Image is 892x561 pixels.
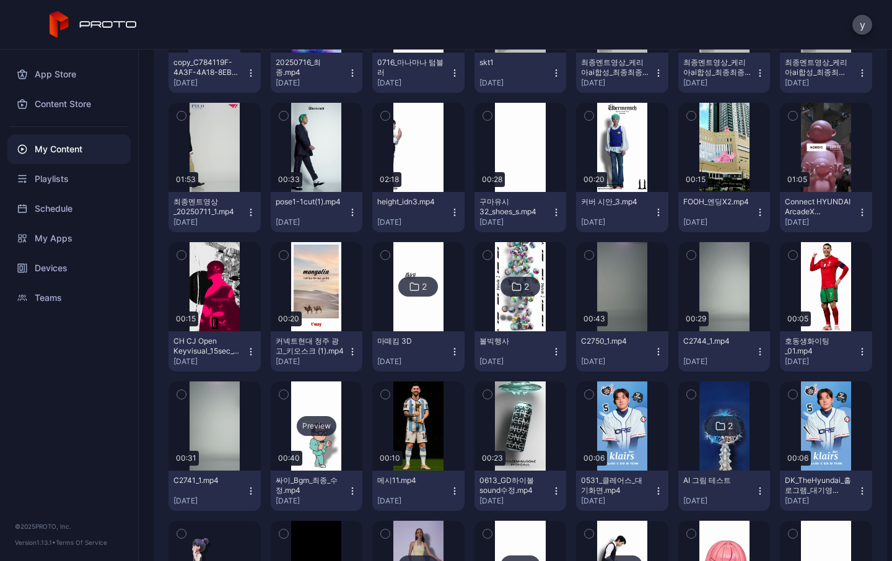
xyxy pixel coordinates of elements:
[683,217,756,227] div: [DATE]
[479,197,548,217] div: 구마유시32_shoes_s.mp4
[173,58,242,77] div: copy_C784119F-4A3F-4A18-8EB2-8F368E2EE850(1).mov
[173,336,242,356] div: CH CJ Open Keyvisual_15sec_V.mp4
[377,496,450,506] div: [DATE]
[683,336,751,346] div: C2744_1.mp4
[474,192,567,232] button: 구마유시32_shoes_s.mp4[DATE]
[271,471,363,511] button: 싸이_Bgm_최종_수정.mp4[DATE]
[7,194,131,224] a: Schedule
[15,539,56,546] span: Version 1.13.1 •
[372,53,465,93] button: 0716_마나마나 텀블러[DATE]
[581,58,649,77] div: 최종멘트영상_케리아ai합성_최종최종_8pm(1).mp4
[683,78,756,88] div: [DATE]
[276,58,344,77] div: 20250716_최종.mp4
[271,192,363,232] button: pose1-1cut(1).mp4[DATE]
[276,476,344,495] div: 싸이_Bgm_최종_수정.mp4
[479,357,552,367] div: [DATE]
[474,53,567,93] button: skt1[DATE]
[7,89,131,119] a: Content Store
[271,53,363,93] button: 20250716_최종.mp4[DATE]
[678,331,771,372] button: C2744_1.mp4[DATE]
[479,496,552,506] div: [DATE]
[576,53,668,93] button: 최종멘트영상_케리아ai합성_최종최종_8pm(1).mp4[DATE]
[683,496,756,506] div: [DATE]
[297,416,336,436] div: Preview
[785,476,853,495] div: DK_TheHyundai_홀로그램_대기영상.mp4
[683,476,751,485] div: AI 그림 테스트
[474,471,567,511] button: 0613_GD하이볼 sound수정.mp4[DATE]
[576,192,668,232] button: 커버 시안_3.mp4[DATE]
[372,471,465,511] button: 메시11.mp4[DATE]
[56,539,107,546] a: Terms Of Service
[479,58,548,67] div: skt1
[581,197,649,207] div: 커버 시안_3.mp4
[479,217,552,227] div: [DATE]
[7,224,131,253] div: My Apps
[377,78,450,88] div: [DATE]
[377,476,445,485] div: 메시11.mp4
[474,331,567,372] button: 볼빅행사[DATE]
[377,357,450,367] div: [DATE]
[7,253,131,283] a: Devices
[683,357,756,367] div: [DATE]
[785,78,857,88] div: [DATE]
[785,197,853,217] div: Connect HYUNDAI ArcadeX Vertical.mp4
[15,521,123,531] div: © 2025 PROTO, Inc.
[780,53,872,93] button: 최종멘트영상_케리아ai합성_최종최종.mp4[DATE]
[581,217,654,227] div: [DATE]
[524,281,529,292] div: 2
[7,164,131,194] a: Playlists
[479,476,548,495] div: 0613_GD하이볼 sound수정.mp4
[785,357,857,367] div: [DATE]
[678,192,771,232] button: FOOH_엔딩X2.mp4[DATE]
[7,59,131,89] a: App Store
[678,53,771,93] button: 최종멘트영상_케리아ai합성_최종최종_8pm.mp4[DATE]
[852,15,872,35] button: y
[7,283,131,313] a: Teams
[785,496,857,506] div: [DATE]
[168,192,261,232] button: 최종멘트영상_20250711_1.mp4[DATE]
[7,134,131,164] a: My Content
[785,58,853,77] div: 최종멘트영상_케리아ai합성_최종최종.mp4
[173,496,246,506] div: [DATE]
[728,420,733,432] div: 2
[581,357,654,367] div: [DATE]
[168,331,261,372] button: CH CJ Open Keyvisual_15sec_V.mp4[DATE]
[576,471,668,511] button: 0531_클레어스_대기화면.mp4[DATE]
[785,336,853,356] div: 호동생화이팅_01.mp4
[576,331,668,372] button: C2750_1.mp4[DATE]
[173,357,246,367] div: [DATE]
[372,192,465,232] button: height_idn3.mp4[DATE]
[173,476,242,485] div: C2741_1.mp4
[479,336,548,346] div: 볼빅행사
[276,496,348,506] div: [DATE]
[168,53,261,93] button: copy_C784119F-4A3F-4A18-8EB2-8F368E2EE850(1).mov[DATE]
[168,471,261,511] button: C2741_1.mp4[DATE]
[683,58,751,77] div: 최종멘트영상_케리아ai합성_최종최종_8pm.mp4
[377,197,445,207] div: height_idn3.mp4
[678,471,771,511] button: AI 그림 테스트[DATE]
[173,217,246,227] div: [DATE]
[581,336,649,346] div: C2750_1.mp4
[785,217,857,227] div: [DATE]
[422,281,427,292] div: 2
[372,331,465,372] button: 마떼킴 3D[DATE]
[276,197,344,207] div: pose1-1cut(1).mp4
[780,331,872,372] button: 호동생화이팅_01.mp4[DATE]
[276,357,348,367] div: [DATE]
[173,197,242,217] div: 최종멘트영상_20250711_1.mp4
[276,336,344,356] div: 커넥트현대 청주 광고_키오스크 (1).mp4
[173,78,246,88] div: [DATE]
[479,78,552,88] div: [DATE]
[271,331,363,372] button: 커넥트현대 청주 광고_키오스크 (1).mp4[DATE]
[276,78,348,88] div: [DATE]
[276,217,348,227] div: [DATE]
[581,78,654,88] div: [DATE]
[377,336,445,346] div: 마떼킴 3D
